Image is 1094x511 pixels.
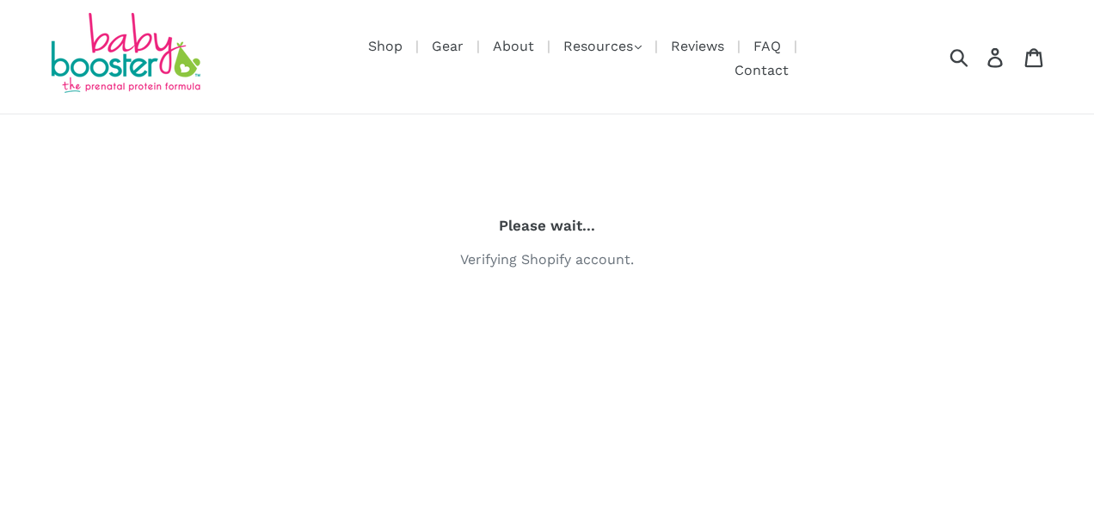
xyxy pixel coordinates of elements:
a: About [484,35,543,57]
a: Gear [423,35,472,57]
img: Baby Booster Prenatal Protein Supplements [47,13,202,96]
h4: Please wait... [57,217,1037,234]
p: Verifying Shopify account. [57,249,1037,270]
input: Search [956,38,1003,76]
a: Shop [360,35,411,57]
button: Resources [555,34,650,59]
a: FAQ [745,35,790,57]
a: Reviews [662,35,733,57]
a: Contact [726,59,797,81]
